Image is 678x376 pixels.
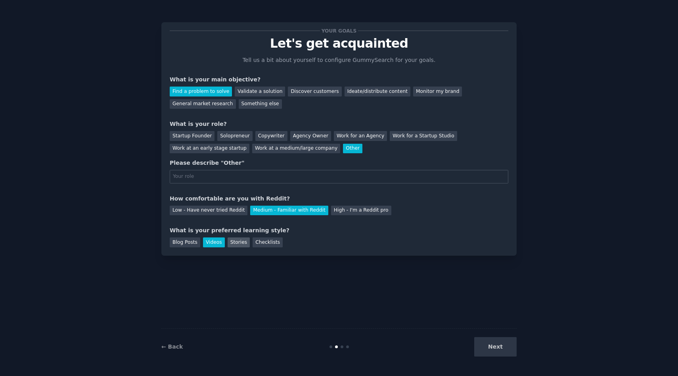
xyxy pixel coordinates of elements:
div: Please describe "Other" [170,159,508,167]
div: Work for a Startup Studio [390,131,457,141]
div: What is your main objective? [170,75,508,84]
div: Stories [228,237,250,247]
div: Work at a medium/large company [252,144,340,154]
div: General market research [170,99,236,109]
p: Tell us a bit about yourself to configure GummySearch for your goals. [239,56,439,64]
div: Something else [239,99,282,109]
div: Copywriter [255,131,287,141]
div: What is your preferred learning style? [170,226,508,235]
div: Checklists [253,237,283,247]
div: Medium - Familiar with Reddit [250,206,328,216]
div: Work for an Agency [334,131,387,141]
div: Blog Posts [170,237,200,247]
div: Low - Have never tried Reddit [170,206,247,216]
span: Your goals [320,27,358,35]
div: Ideate/distribute content [345,87,410,96]
div: Videos [203,237,225,247]
div: How comfortable are you with Reddit? [170,195,508,203]
div: Validate a solution [235,87,285,96]
a: ← Back [161,343,183,350]
p: Let's get acquainted [170,37,508,50]
div: Discover customers [288,87,341,96]
div: Solopreneur [217,131,252,141]
div: Monitor my brand [413,87,462,96]
div: Other [343,144,362,154]
input: Your role [170,170,508,183]
div: Work at an early stage startup [170,144,249,154]
div: High - I'm a Reddit pro [331,206,391,216]
div: Startup Founder [170,131,215,141]
div: Find a problem to solve [170,87,232,96]
div: Agency Owner [290,131,331,141]
div: What is your role? [170,120,508,128]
